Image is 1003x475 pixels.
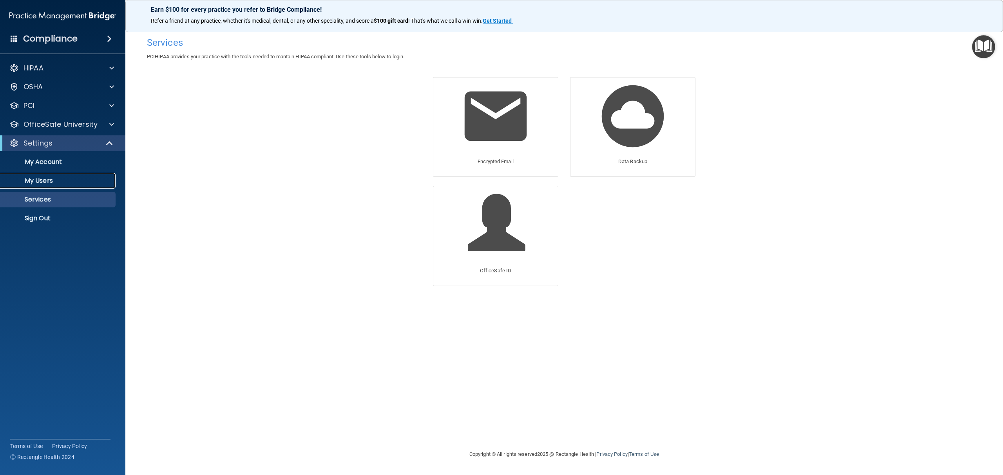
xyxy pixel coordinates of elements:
[421,442,707,467] div: Copyright © All rights reserved 2025 @ Rectangle Health | |
[596,79,670,153] img: Data Backup
[24,82,43,92] p: OSHA
[9,82,114,92] a: OSHA
[9,63,114,73] a: HIPAA
[408,18,483,24] span: ! That's what we call a win-win.
[9,8,116,24] img: PMB logo
[147,54,404,59] span: PCIHIPAA provides your practice with the tools needed to mantain HIPAA compliant. Use these tools...
[5,158,112,166] p: My Account
[374,18,408,24] strong: $100 gift card
[10,442,43,450] a: Terms of Use
[596,451,627,457] a: Privacy Policy
[52,442,87,450] a: Privacy Policy
[24,139,53,148] p: Settings
[24,101,34,110] p: PCI
[10,453,74,461] span: Ⓒ Rectangle Health 2024
[24,120,98,129] p: OfficeSafe University
[24,63,43,73] p: HIPAA
[151,6,977,13] p: Earn $100 for every practice you refer to Bridge Compliance!
[483,18,513,24] a: Get Started
[147,38,981,48] h4: Services
[629,451,659,457] a: Terms of Use
[433,186,558,286] a: OfficeSafe ID
[618,157,647,166] p: Data Backup
[23,33,78,44] h4: Compliance
[480,266,511,275] p: OfficeSafe ID
[570,77,695,177] a: Data Backup Data Backup
[5,214,112,222] p: Sign Out
[433,77,558,177] a: Encrypted Email Encrypted Email
[483,18,512,24] strong: Get Started
[972,35,995,58] button: Open Resource Center
[9,120,114,129] a: OfficeSafe University
[5,196,112,203] p: Services
[151,18,374,24] span: Refer a friend at any practice, whether it's medical, dental, or any other speciality, and score a
[5,177,112,185] p: My Users
[9,139,114,148] a: Settings
[478,157,514,166] p: Encrypted Email
[9,101,114,110] a: PCI
[458,79,533,153] img: Encrypted Email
